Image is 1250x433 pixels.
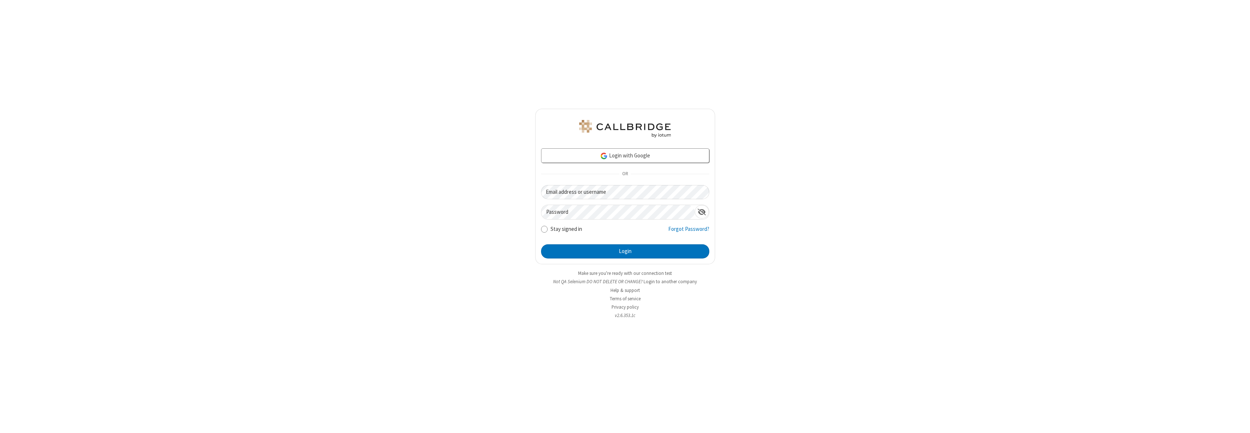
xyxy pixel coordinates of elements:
[610,296,641,302] a: Terms of service
[600,152,608,160] img: google-icon.png
[578,270,672,276] a: Make sure you're ready with our connection test
[535,312,715,319] li: v2.6.353.1c
[619,169,631,179] span: OR
[610,287,640,293] a: Help & support
[644,278,697,285] button: Login to another company
[612,304,639,310] a: Privacy policy
[541,148,709,163] a: Login with Google
[1232,414,1245,428] iframe: Chat
[551,225,582,233] label: Stay signed in
[578,120,672,137] img: QA Selenium DO NOT DELETE OR CHANGE
[541,244,709,259] button: Login
[541,205,695,219] input: Password
[695,205,709,218] div: Show password
[535,278,715,285] li: Not QA Selenium DO NOT DELETE OR CHANGE?
[668,225,709,239] a: Forgot Password?
[541,185,709,199] input: Email address or username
